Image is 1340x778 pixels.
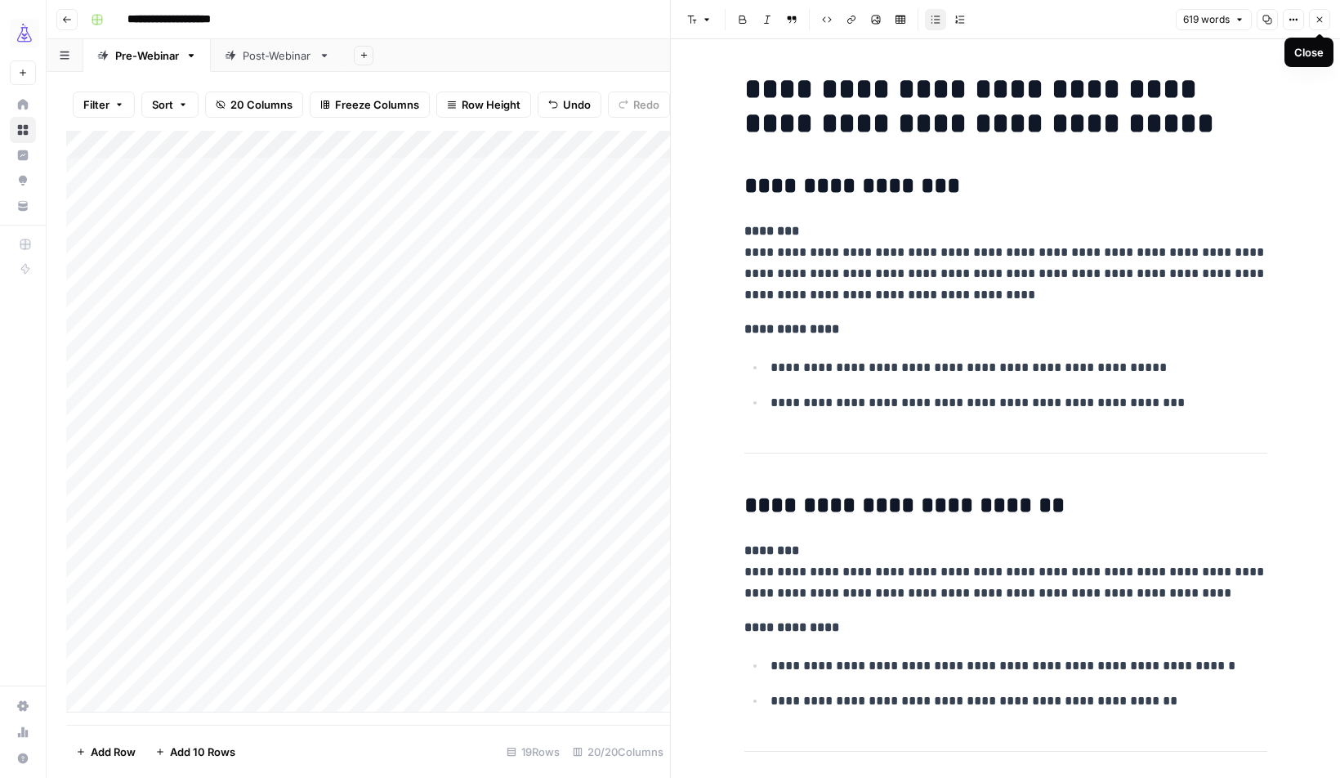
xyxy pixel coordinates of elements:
a: Your Data [10,193,36,219]
div: Close [1294,44,1324,60]
a: Browse [10,117,36,143]
button: Row Height [436,92,531,118]
button: Help + Support [10,745,36,771]
button: 20 Columns [205,92,303,118]
a: Insights [10,142,36,168]
span: Filter [83,96,109,113]
button: Add Row [66,739,145,765]
button: Freeze Columns [310,92,430,118]
div: 19 Rows [500,739,566,765]
span: 619 words [1183,12,1230,27]
span: Undo [563,96,591,113]
button: Add 10 Rows [145,739,245,765]
a: Post-Webinar [211,39,344,72]
a: Usage [10,719,36,745]
span: 20 Columns [230,96,293,113]
span: Add 10 Rows [170,744,235,760]
a: Settings [10,693,36,719]
a: Pre-Webinar [83,39,211,72]
span: Add Row [91,744,136,760]
div: Post-Webinar [243,47,312,64]
span: Freeze Columns [335,96,419,113]
div: Pre-Webinar [115,47,179,64]
a: Home [10,92,36,118]
button: Undo [538,92,601,118]
img: AirOps Growth Logo [10,19,39,48]
a: Opportunities [10,168,36,194]
button: Filter [73,92,135,118]
button: 619 words [1176,9,1252,30]
button: Redo [608,92,670,118]
button: Workspace: AirOps Growth [10,13,36,54]
span: Sort [152,96,173,113]
span: Row Height [462,96,520,113]
div: 20/20 Columns [566,739,670,765]
button: Sort [141,92,199,118]
span: Redo [633,96,659,113]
